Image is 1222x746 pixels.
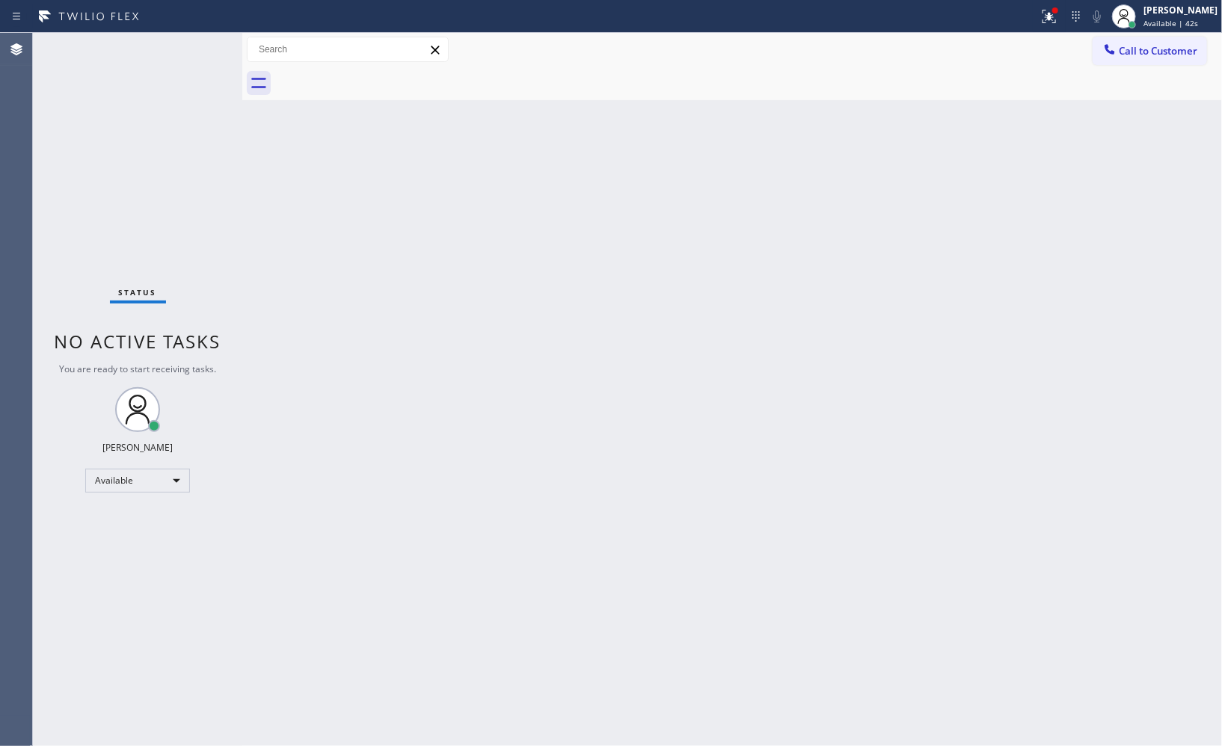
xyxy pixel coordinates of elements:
div: [PERSON_NAME] [102,441,173,454]
div: Available [85,469,190,493]
span: Status [119,287,157,298]
input: Search [248,37,448,61]
span: You are ready to start receiving tasks. [59,363,216,375]
div: [PERSON_NAME] [1143,4,1218,16]
button: Call to Customer [1093,37,1207,65]
span: Available | 42s [1143,18,1198,28]
span: No active tasks [55,329,221,354]
span: Call to Customer [1119,44,1197,58]
button: Mute [1087,6,1108,27]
